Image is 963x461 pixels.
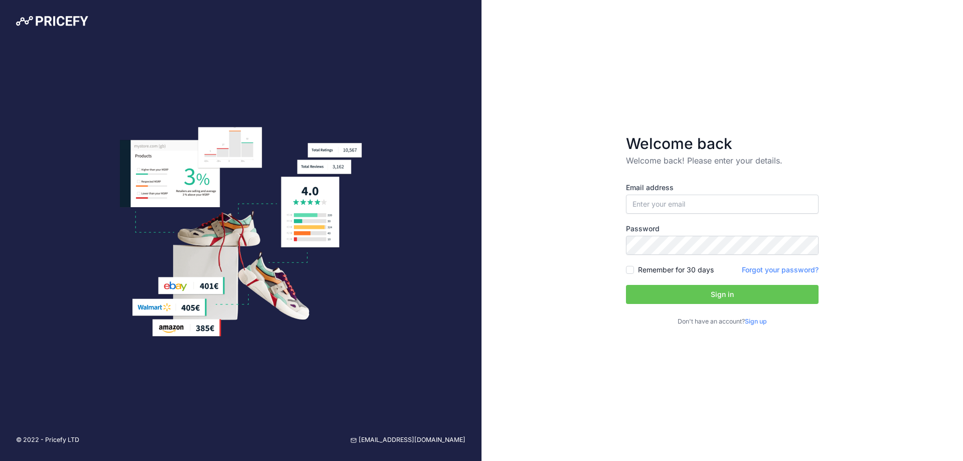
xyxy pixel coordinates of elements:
[626,224,819,234] label: Password
[626,183,819,193] label: Email address
[626,285,819,304] button: Sign in
[626,155,819,167] p: Welcome back! Please enter your details.
[745,318,767,325] a: Sign up
[742,265,819,274] a: Forgot your password?
[16,16,88,26] img: Pricefy
[626,195,819,214] input: Enter your email
[16,435,79,445] p: © 2022 - Pricefy LTD
[638,265,714,275] label: Remember for 30 days
[626,134,819,152] h3: Welcome back
[351,435,465,445] a: [EMAIL_ADDRESS][DOMAIN_NAME]
[626,317,819,327] p: Don't have an account?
